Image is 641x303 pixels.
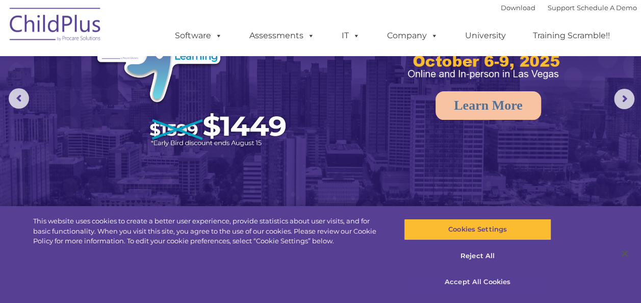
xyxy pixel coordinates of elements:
button: Cookies Settings [404,219,551,240]
a: Assessments [239,26,325,46]
span: Last name [142,67,173,75]
div: This website uses cookies to create a better user experience, provide statistics about user visit... [33,216,384,246]
a: Learn More [435,91,541,120]
a: Support [548,4,575,12]
a: Schedule A Demo [577,4,637,12]
a: Training Scramble!! [523,26,620,46]
button: Close [613,242,636,265]
a: University [455,26,516,46]
img: ChildPlus by Procare Solutions [5,1,107,52]
font: | [501,4,637,12]
button: Reject All [404,245,551,267]
a: Download [501,4,535,12]
button: Accept All Cookies [404,271,551,293]
span: Phone number [142,109,185,117]
a: Software [165,26,233,46]
a: Company [377,26,448,46]
a: IT [331,26,370,46]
